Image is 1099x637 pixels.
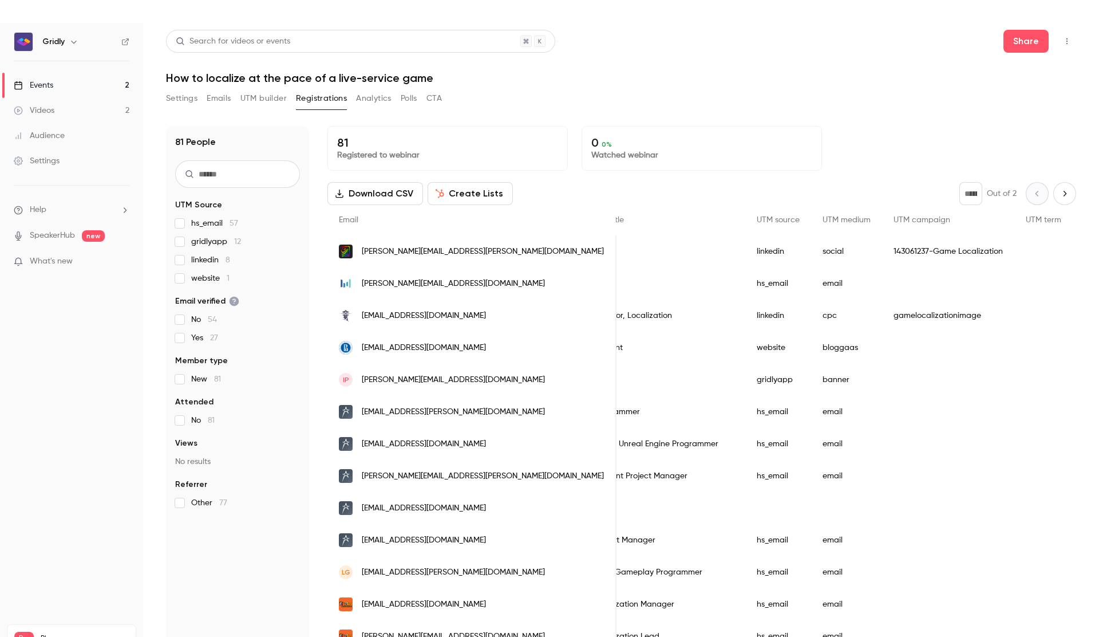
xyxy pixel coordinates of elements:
[210,334,218,342] span: 27
[342,567,350,577] span: LG
[14,80,53,91] div: Events
[582,556,745,588] div: Lead Gameplay Programmer
[339,501,353,515] img: tenstarsimulation.com
[745,556,811,588] div: hs_email
[339,469,353,483] img: tenstarsimulation.com
[166,89,197,108] button: Settings
[1003,30,1049,53] button: Share
[356,89,392,108] button: Analytics
[362,246,604,258] span: [PERSON_NAME][EMAIL_ADDRESS][PERSON_NAME][DOMAIN_NAME]
[30,30,126,39] div: Domain: [DOMAIN_NAME]
[208,416,215,424] span: 81
[811,396,882,428] div: email
[811,364,882,396] div: banner
[82,230,105,242] span: new
[175,456,300,467] p: No results
[240,89,287,108] button: UTM builder
[14,33,33,51] img: Gridly
[191,373,221,385] span: New
[582,396,745,428] div: Programmer
[296,89,347,108] button: Registrations
[745,396,811,428] div: hs_email
[428,182,513,205] button: Create Lists
[362,599,486,611] span: [EMAIL_ADDRESS][DOMAIN_NAME]
[339,533,353,547] img: tenstarsimulation.com
[362,502,486,514] span: [EMAIL_ADDRESS][DOMAIN_NAME]
[175,296,239,307] span: Email verified
[811,460,882,492] div: email
[42,36,65,48] h6: Gridly
[339,405,353,419] img: tenstarsimulation.com
[339,245,353,258] img: dsdambuster.com
[745,588,811,620] div: hs_email
[362,342,486,354] span: [EMAIL_ADDRESS][DOMAIN_NAME]
[811,556,882,588] div: email
[745,364,811,396] div: gridlyapp
[339,309,353,323] img: dreamhaven.com
[339,597,353,611] img: tinybuild.com
[30,230,75,242] a: SpeakerHub
[207,89,231,108] button: Emails
[219,499,227,507] span: 77
[362,278,545,290] span: [PERSON_NAME][EMAIL_ADDRESS][DOMAIN_NAME]
[602,140,612,148] span: 0 %
[337,150,558,161] p: Registered to webinar
[591,136,812,150] p: 0
[339,216,358,224] span: Email
[18,18,27,27] img: logo_orange.svg
[234,238,241,246] span: 12
[582,588,745,620] div: Localization Manager
[591,150,812,161] p: Watched webinar
[339,277,353,290] img: bytedance.com
[14,155,60,167] div: Settings
[175,199,300,509] section: facet-groups
[811,524,882,556] div: email
[114,66,123,76] img: tab_keywords_by_traffic_grey.svg
[1053,182,1076,205] button: Next page
[126,68,193,75] div: Keywords by Traffic
[362,534,486,546] span: [EMAIL_ADDRESS][DOMAIN_NAME]
[582,460,745,492] div: Content Project Manager
[30,255,73,268] span: What's new
[582,428,745,460] div: Junior Unreal Engine Programmer
[811,268,882,300] div: email
[811,235,882,268] div: social
[582,300,745,332] div: Director, Localization
[362,567,545,579] span: [EMAIL_ADDRESS][PERSON_NAME][DOMAIN_NAME]
[191,218,238,229] span: hs_email
[14,130,65,141] div: Audience
[362,374,545,386] span: [PERSON_NAME][EMAIL_ADDRESS][DOMAIN_NAME]
[894,216,950,224] span: UTM campaign
[362,470,604,482] span: [PERSON_NAME][EMAIL_ADDRESS][PERSON_NAME][DOMAIN_NAME]
[362,310,486,322] span: [EMAIL_ADDRESS][DOMAIN_NAME]
[191,236,241,247] span: gridlyapp
[191,314,217,325] span: No
[214,375,221,383] span: 81
[18,30,27,39] img: website_grey.svg
[30,204,46,216] span: Help
[582,524,745,556] div: Project Manager
[426,89,442,108] button: CTA
[339,341,353,355] img: edu.hse.ru
[811,332,882,364] div: bloggaas
[230,219,238,227] span: 57
[175,199,222,211] span: UTM Source
[823,216,871,224] span: UTM medium
[191,254,230,266] span: linkedin
[339,437,353,451] img: tenstarsimulation.com
[191,497,227,509] span: Other
[208,316,217,324] span: 54
[401,89,417,108] button: Polls
[882,235,1014,268] div: 143061237-Game Localization
[175,438,197,449] span: Views
[745,460,811,492] div: hs_email
[31,66,40,76] img: tab_domain_overview_orange.svg
[337,136,558,150] p: 81
[191,332,218,344] span: Yes
[745,332,811,364] div: website
[175,479,207,490] span: Referrer
[745,268,811,300] div: hs_email
[362,406,545,418] span: [EMAIL_ADDRESS][PERSON_NAME][DOMAIN_NAME]
[176,36,290,48] div: Search for videos or events
[14,204,129,216] li: help-dropdown-opener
